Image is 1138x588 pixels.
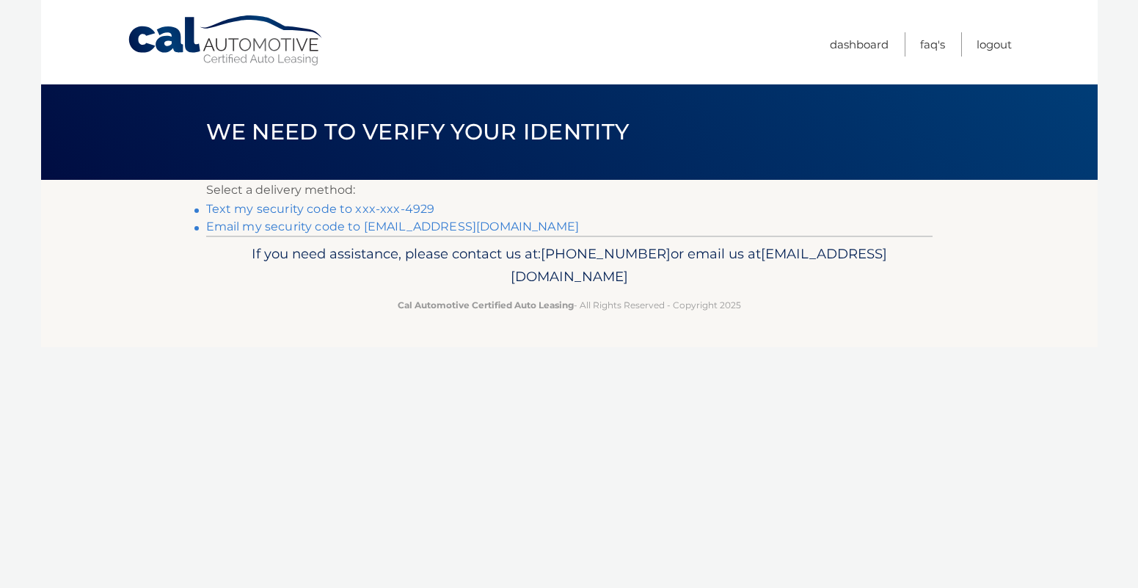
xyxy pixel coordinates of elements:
[830,32,889,57] a: Dashboard
[127,15,325,67] a: Cal Automotive
[206,118,630,145] span: We need to verify your identity
[541,245,671,262] span: [PHONE_NUMBER]
[216,242,923,289] p: If you need assistance, please contact us at: or email us at
[206,219,580,233] a: Email my security code to [EMAIL_ADDRESS][DOMAIN_NAME]
[206,180,933,200] p: Select a delivery method:
[398,300,574,311] strong: Cal Automotive Certified Auto Leasing
[206,202,435,216] a: Text my security code to xxx-xxx-4929
[920,32,945,57] a: FAQ's
[977,32,1012,57] a: Logout
[216,297,923,313] p: - All Rights Reserved - Copyright 2025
